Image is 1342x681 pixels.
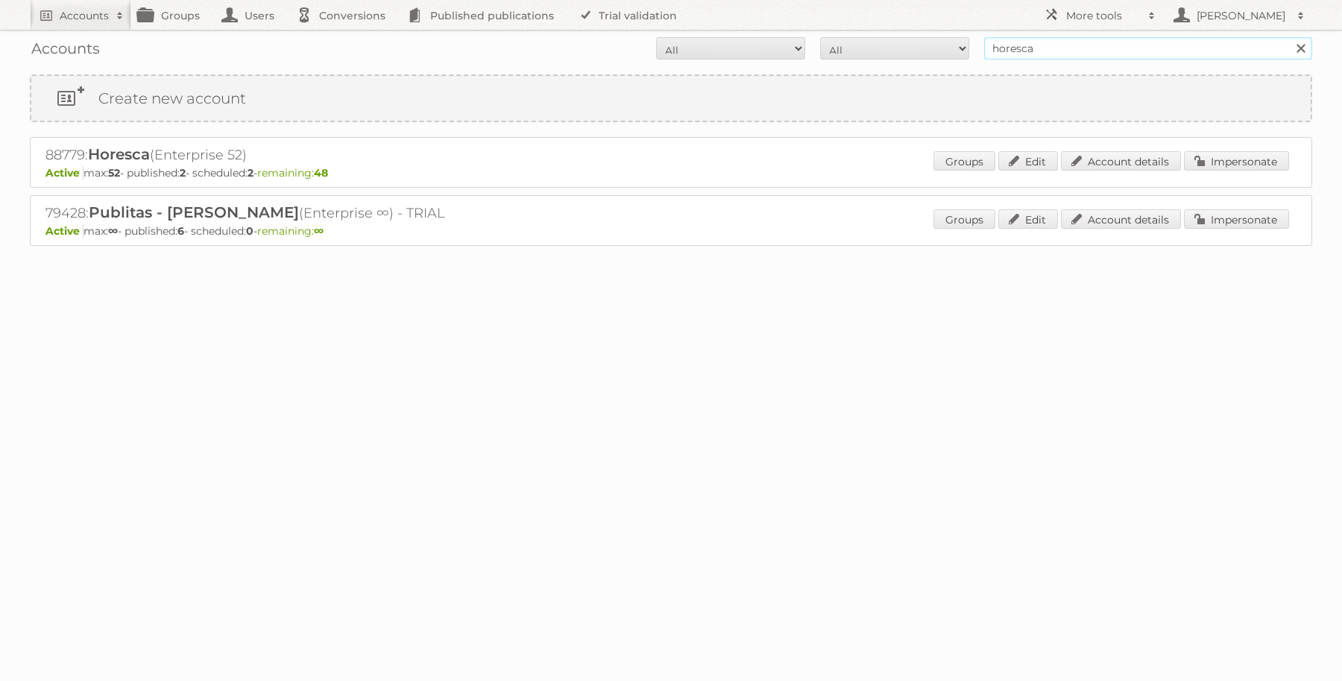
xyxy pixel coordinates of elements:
[88,145,150,163] span: Horesca
[257,224,324,238] span: remaining:
[108,224,118,238] strong: ∞
[998,151,1058,171] a: Edit
[1061,151,1181,171] a: Account details
[257,166,328,180] span: remaining:
[1066,8,1141,23] h2: More tools
[60,8,109,23] h2: Accounts
[45,203,567,223] h2: 79428: (Enterprise ∞) - TRIAL
[1184,151,1289,171] a: Impersonate
[89,203,299,221] span: Publitas - [PERSON_NAME]
[1184,209,1289,229] a: Impersonate
[45,145,567,165] h2: 88779: (Enterprise 52)
[998,209,1058,229] a: Edit
[45,166,1297,180] p: max: - published: - scheduled: -
[1061,209,1181,229] a: Account details
[31,76,1311,121] a: Create new account
[108,166,120,180] strong: 52
[177,224,184,238] strong: 6
[246,224,253,238] strong: 0
[314,224,324,238] strong: ∞
[45,166,84,180] span: Active
[248,166,253,180] strong: 2
[45,224,1297,238] p: max: - published: - scheduled: -
[314,166,328,180] strong: 48
[180,166,186,180] strong: 2
[1193,8,1290,23] h2: [PERSON_NAME]
[933,151,995,171] a: Groups
[933,209,995,229] a: Groups
[45,224,84,238] span: Active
